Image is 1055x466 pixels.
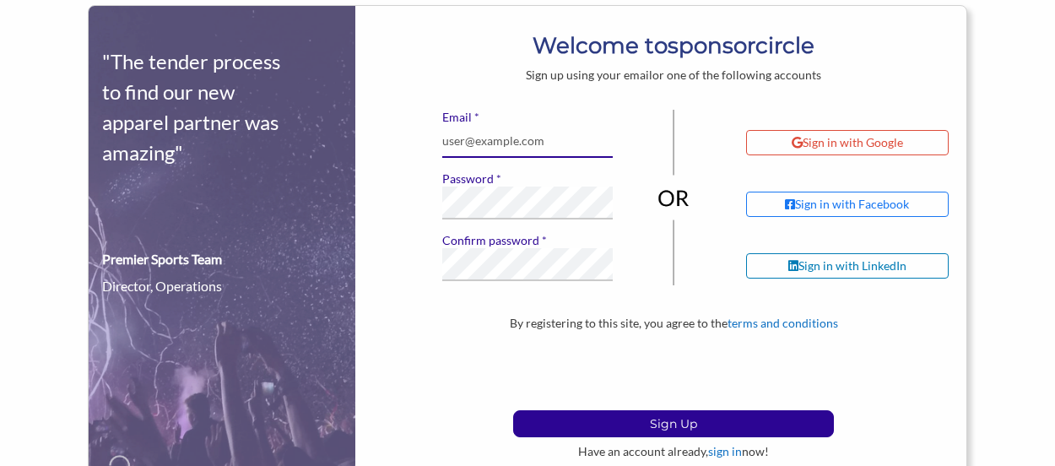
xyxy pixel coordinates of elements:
div: Sign in with Facebook [785,197,909,212]
div: Sign in with Google [792,135,903,150]
h1: Welcome to circle [381,30,966,61]
a: sign in [708,444,742,458]
label: Email [442,110,612,125]
a: terms and conditions [728,316,838,330]
div: "The tender process to find our new apparel partner was amazing" [102,46,292,168]
a: Sign in with Google [746,130,954,155]
div: Sign in with LinkedIn [788,258,906,274]
div: By registering to this site, you agree to the Have an account already, now! [381,316,966,459]
button: Sign Up [513,410,834,437]
img: or-divider-vertical-04be836281eac2ff1e2d8b3dc99963adb0027f4cd6cf8dbd6b945673e6b3c68b.png [657,110,690,285]
a: Sign in with Facebook [746,192,954,217]
span: or one of the following accounts [652,68,821,82]
div: Sign up using your email [381,68,966,83]
p: Sign Up [514,411,833,436]
div: Director, Operations [102,276,222,296]
div: Premier Sports Team [102,249,222,269]
input: user@example.com [442,125,612,158]
b: sponsor [668,32,755,59]
a: Sign in with LinkedIn [746,253,954,279]
label: Password [442,171,612,187]
iframe: reCAPTCHA [545,338,802,404]
label: Confirm password [442,233,612,248]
